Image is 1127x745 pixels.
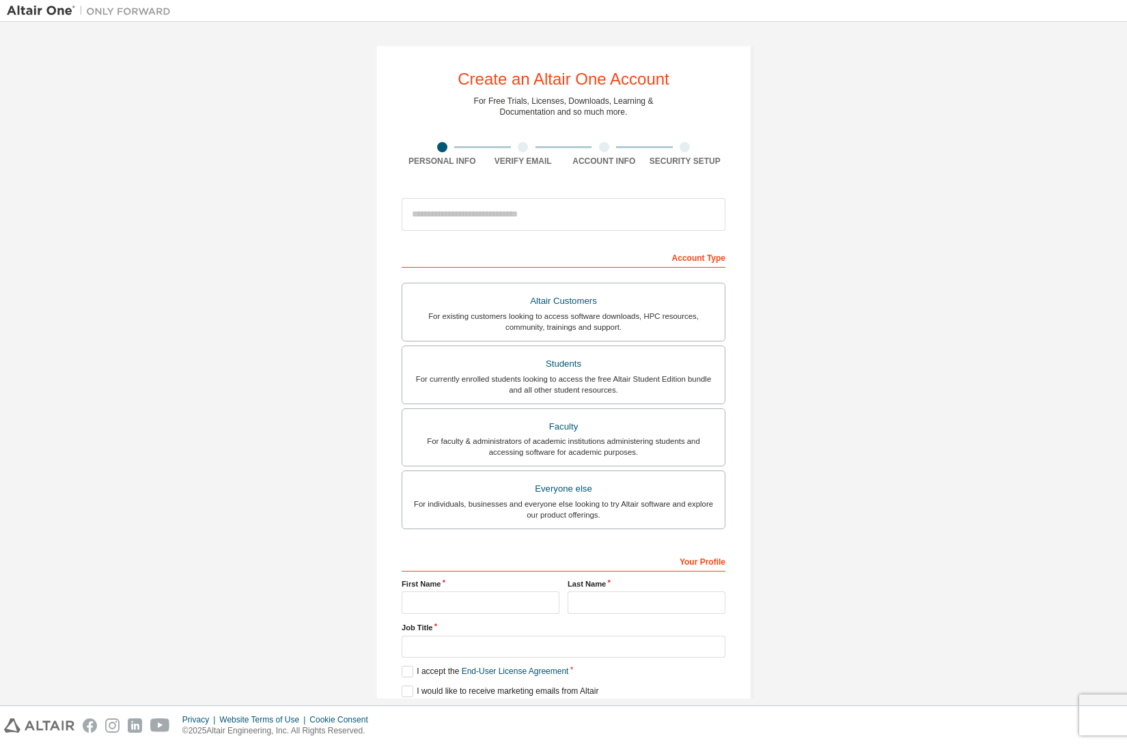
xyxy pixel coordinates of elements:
div: Verify Email [483,156,564,167]
label: I accept the [402,666,568,677]
label: First Name [402,578,559,589]
div: Cookie Consent [309,714,376,725]
a: End-User License Agreement [462,666,569,676]
div: Altair Customers [411,292,716,311]
label: I would like to receive marketing emails from Altair [402,686,598,697]
div: Account Type [402,246,725,268]
img: facebook.svg [83,718,97,733]
div: Account Info [563,156,645,167]
div: Everyone else [411,479,716,498]
label: Job Title [402,622,725,633]
div: Faculty [411,417,716,436]
p: © 2025 Altair Engineering, Inc. All Rights Reserved. [182,725,376,737]
div: For currently enrolled students looking to access the free Altair Student Edition bundle and all ... [411,374,716,395]
div: For Free Trials, Licenses, Downloads, Learning & Documentation and so much more. [474,96,654,117]
div: Privacy [182,714,219,725]
div: Security Setup [645,156,726,167]
div: Your Profile [402,550,725,572]
div: Students [411,354,716,374]
label: Last Name [568,578,725,589]
img: altair_logo.svg [4,718,74,733]
img: instagram.svg [105,718,120,733]
div: For existing customers looking to access software downloads, HPC resources, community, trainings ... [411,311,716,333]
div: For individuals, businesses and everyone else looking to try Altair software and explore our prod... [411,498,716,520]
div: Create an Altair One Account [458,71,669,87]
img: linkedin.svg [128,718,142,733]
div: Personal Info [402,156,483,167]
img: Altair One [7,4,178,18]
div: For faculty & administrators of academic institutions administering students and accessing softwa... [411,436,716,458]
img: youtube.svg [150,718,170,733]
div: Website Terms of Use [219,714,309,725]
